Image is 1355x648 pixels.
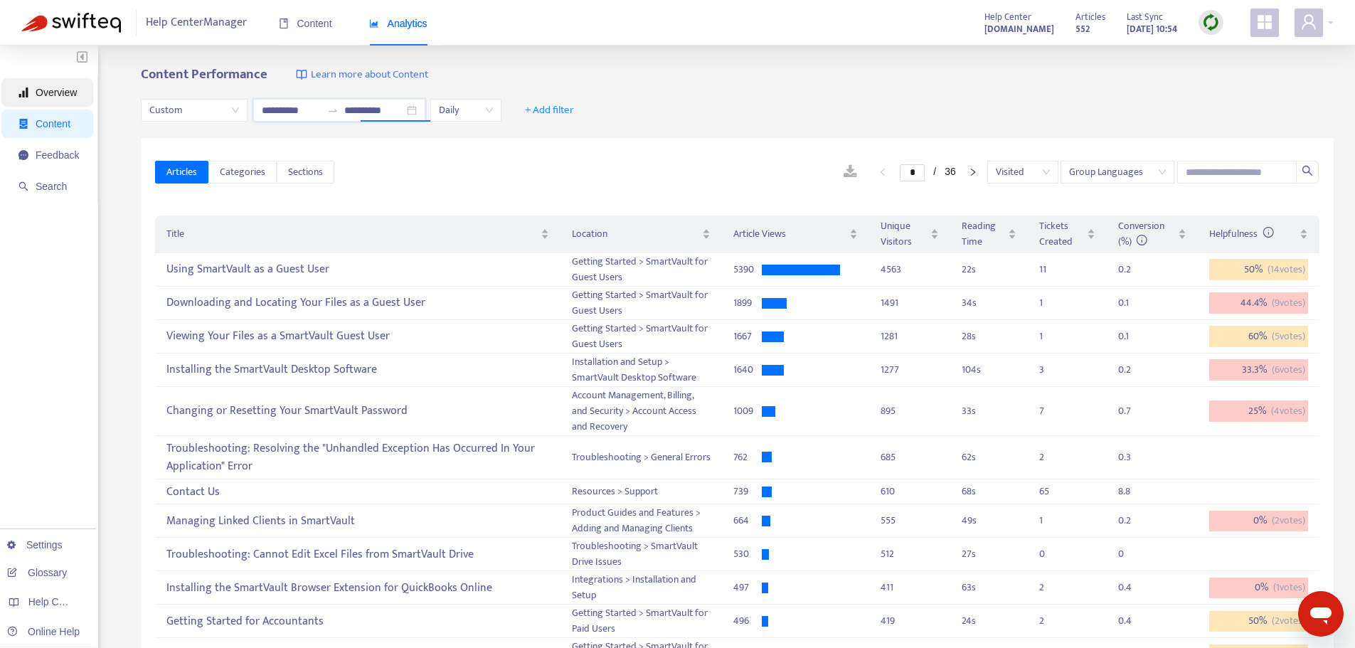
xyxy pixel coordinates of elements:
[220,164,265,180] span: Categories
[1273,580,1305,595] span: ( 1 votes)
[733,484,762,499] div: 739
[962,450,1016,465] div: 62 s
[1039,262,1068,277] div: 11
[1118,329,1147,344] div: 0.1
[733,403,762,419] div: 1009
[1209,359,1308,381] div: 33.3 %
[36,149,79,161] span: Feedback
[514,99,585,122] button: + Add filter
[1075,21,1090,37] strong: 552
[1127,21,1177,37] strong: [DATE] 10:54
[1118,362,1147,378] div: 0.2
[881,295,939,311] div: 1491
[881,546,939,562] div: 512
[560,538,723,571] td: Troubleshooting > SmartVault Drive Issues
[733,546,762,562] div: 530
[166,400,548,423] div: Changing or Resetting Your SmartVault Password
[1039,580,1068,595] div: 2
[962,218,1005,250] span: Reading Time
[1272,613,1305,629] span: ( 2 votes)
[560,479,723,505] td: Resources > Support
[18,181,28,191] span: search
[733,450,762,465] div: 762
[1039,218,1083,250] span: Tickets Created
[962,546,1016,562] div: 27 s
[146,9,247,36] span: Help Center Manager
[962,362,1016,378] div: 104 s
[1118,218,1164,250] span: Conversion (%)
[166,576,548,600] div: Installing the SmartVault Browser Extension for QuickBooks Online
[1272,362,1305,378] span: ( 6 votes)
[18,119,28,129] span: container
[733,295,762,311] div: 1899
[881,262,939,277] div: 4563
[1298,591,1344,637] iframe: Button to launch messaging window
[733,262,762,277] div: 5390
[1039,329,1068,344] div: 1
[277,161,334,184] button: Sections
[962,295,1016,311] div: 34 s
[141,63,267,85] b: Content Performance
[984,21,1054,37] strong: [DOMAIN_NAME]
[962,613,1016,629] div: 24 s
[1069,161,1166,183] span: Group Languages
[933,166,936,177] span: /
[166,543,548,566] div: Troubleshooting: Cannot Edit Excel Files from SmartVault Drive
[1209,259,1308,280] div: 50 %
[962,164,984,181] button: right
[369,18,427,29] span: Analytics
[881,513,939,529] div: 555
[18,150,28,160] span: message
[950,216,1028,253] th: Reading Time
[560,605,723,638] td: Getting Started > SmartVault for Paid Users
[560,320,723,354] td: Getting Started > SmartVault for Guest Users
[1039,613,1068,629] div: 2
[166,480,548,504] div: Contact Us
[279,18,332,29] span: Content
[7,539,63,551] a: Settings
[878,168,887,176] span: left
[1127,9,1163,25] span: Last Sync
[962,484,1016,499] div: 68 s
[881,613,939,629] div: 419
[733,513,762,529] div: 664
[28,596,87,607] span: Help Centers
[1209,326,1308,347] div: 60 %
[1209,511,1308,532] div: 0 %
[962,262,1016,277] div: 22 s
[962,164,984,181] li: Next Page
[560,571,723,605] td: Integrations > Installation and Setup
[166,325,548,349] div: Viewing Your Files as a SmartVault Guest User
[560,504,723,538] td: Product Guides and Features > Adding and Managing Clients
[1039,295,1068,311] div: 1
[1300,14,1317,31] span: user
[7,626,80,637] a: Online Help
[572,226,700,242] span: Location
[1118,262,1147,277] div: 0.2
[327,105,339,116] span: to
[166,358,548,382] div: Installing the SmartVault Desktop Software
[881,580,939,595] div: 411
[166,292,548,315] div: Downloading and Locating Your Files as a Guest User
[1118,450,1147,465] div: 0.3
[1202,14,1220,31] img: sync.dc5367851b00ba804db3.png
[296,69,307,80] img: image-link
[881,362,939,378] div: 1277
[149,100,239,121] span: Custom
[733,362,762,378] div: 1640
[1118,295,1147,311] div: 0.1
[560,253,723,287] td: Getting Started > SmartVault for Guest Users
[279,18,289,28] span: book
[1118,613,1147,629] div: 0.4
[1075,9,1105,25] span: Articles
[722,216,869,253] th: Article Views
[962,580,1016,595] div: 63 s
[1039,546,1068,562] div: 0
[525,102,574,119] span: + Add filter
[1028,216,1106,253] th: Tickets Created
[1039,484,1068,499] div: 65
[733,329,762,344] div: 1667
[560,354,723,387] td: Installation and Setup > SmartVault Desktop Software
[1118,513,1147,529] div: 0.2
[369,18,379,28] span: area-chart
